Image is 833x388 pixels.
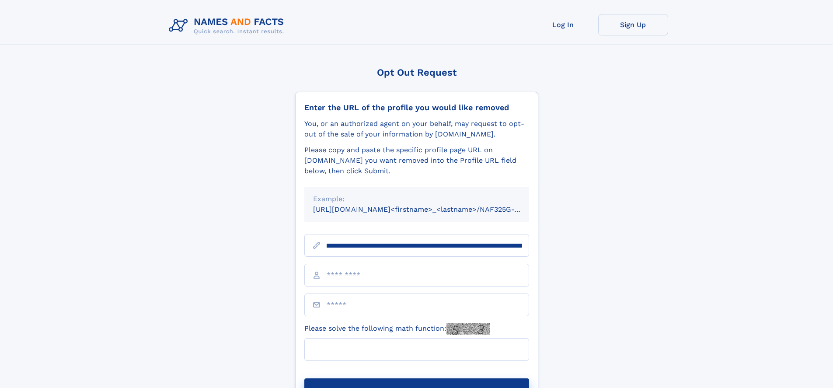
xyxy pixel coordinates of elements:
[304,119,529,140] div: You, or an authorized agent on your behalf, may request to opt-out of the sale of your informatio...
[313,205,546,213] small: [URL][DOMAIN_NAME]<firstname>_<lastname>/NAF325G-xxxxxxxx
[313,194,520,204] div: Example:
[528,14,598,35] a: Log In
[304,103,529,112] div: Enter the URL of the profile you would like removed
[304,145,529,176] div: Please copy and paste the specific profile page URL on [DOMAIN_NAME] you want removed into the Pr...
[598,14,668,35] a: Sign Up
[304,323,490,335] label: Please solve the following math function:
[165,14,291,38] img: Logo Names and Facts
[295,67,538,78] div: Opt Out Request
